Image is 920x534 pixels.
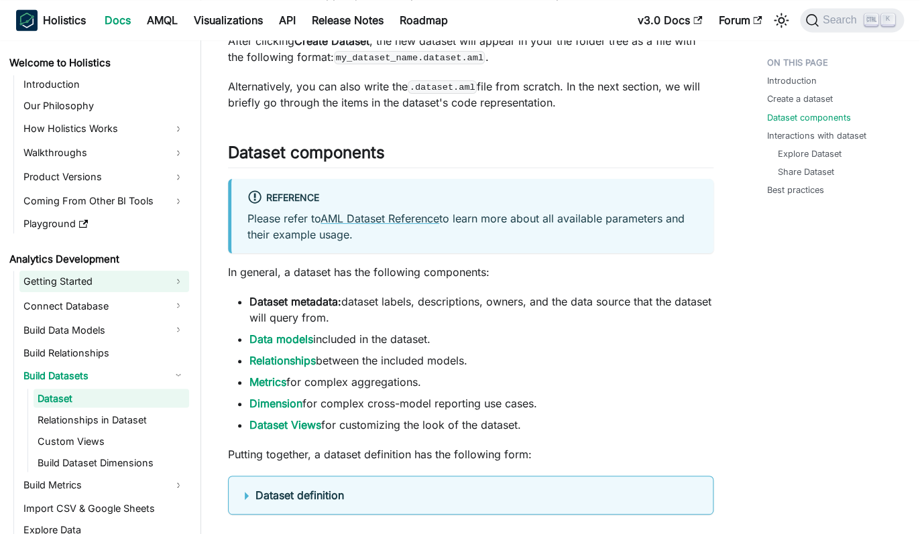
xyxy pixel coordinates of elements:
[304,9,392,31] a: Release Notes
[19,498,189,517] a: Import CSV & Google Sheets
[249,374,713,390] li: for complex aggregations.
[271,9,304,31] a: API
[19,364,189,386] a: Build Datasets
[249,417,713,433] li: for customizing the look of the dataset.
[249,418,321,431] a: Dataset Views
[19,166,189,188] a: Product Versions
[249,352,713,369] li: between the included models.
[800,8,904,32] button: Search (Ctrl+K)
[819,14,865,26] span: Search
[228,143,713,168] h2: Dataset components
[249,354,316,367] a: Relationships
[186,9,271,31] a: Visualizations
[408,80,477,94] code: .dataset.aml
[630,9,710,31] a: v3.0 Docs
[34,389,189,407] a: Dataset
[778,165,834,178] a: Share Dataset
[710,9,770,31] a: Forum
[34,410,189,429] a: Relationships in Dataset
[249,395,713,411] li: for complex cross-model reporting use cases.
[16,9,86,31] a: HolisticsHolistics
[228,446,713,462] p: Putting together, a dataset definition has the following form:
[19,118,189,139] a: How Holistics Works
[19,271,189,292] a: Getting Started
[767,129,866,142] a: Interactions with dataset
[19,96,189,115] a: Our Philosophy
[294,34,369,48] strong: Create Dataset
[139,9,186,31] a: AMQL
[767,111,851,124] a: Dataset components
[767,184,824,196] a: Best practices
[247,190,697,207] div: Reference
[767,74,817,87] a: Introduction
[245,487,697,503] summary: Dataset definition
[228,264,713,280] p: In general, a dataset has the following components:
[16,9,38,31] img: Holistics
[5,54,189,72] a: Welcome to Holistics
[19,474,189,496] a: Build Metrics
[228,78,713,111] p: Alternatively, you can also write the file from scratch. In the next section, we will briefly go ...
[881,13,895,25] kbd: K
[778,147,842,160] a: Explore Dataset
[19,75,189,94] a: Introduction
[249,295,341,308] strong: Dataset metadata:
[19,295,189,316] a: Connect Database
[249,331,713,347] li: included in the dataset.
[34,453,189,472] a: Build Dataset Dimensions
[19,190,189,212] a: Coming From Other BI Tools
[392,9,456,31] a: Roadmap
[19,142,189,163] a: Walkthroughs
[97,9,139,31] a: Docs
[767,92,833,105] a: Create a dataset
[19,214,189,233] a: Playground
[255,488,344,502] b: Dataset definition
[249,293,713,326] li: dataset labels, descriptions, owners, and the data source that the dataset will query from.
[5,249,189,268] a: Analytics Development
[334,51,485,64] code: my_dataset_name.dataset.aml
[770,9,792,31] button: Switch between dark and light mode (currently light mode)
[228,33,713,65] p: After clicking , the new dataset will appear in your the folder tree as a file with the following...
[249,332,313,346] a: Data models
[249,375,286,389] a: Metrics
[19,343,189,362] a: Build Relationships
[247,210,697,243] p: Please refer to to learn more about all available parameters and their example usage.
[43,12,86,28] b: Holistics
[34,431,189,450] a: Custom Views
[321,212,439,225] a: AML Dataset Reference
[249,397,302,410] a: Dimension
[19,319,189,340] a: Build Data Models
